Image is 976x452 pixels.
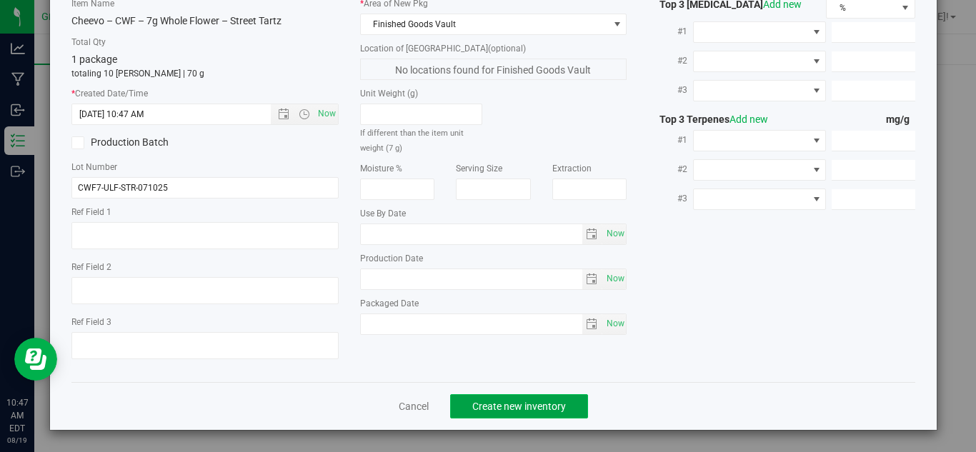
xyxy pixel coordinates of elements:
label: Production Date [360,252,627,265]
label: Location of [GEOGRAPHIC_DATA] [360,42,627,55]
div: Cheevo – CWF – 7g Whole Flower – Street Tartz [71,14,339,29]
a: Cancel [399,399,429,413]
label: Created Date/Time [71,87,339,100]
label: Extraction [552,162,627,175]
span: select [582,314,603,334]
label: Lot Number [71,161,339,174]
label: #3 [648,186,692,211]
label: #1 [648,127,692,153]
span: Open the date view [271,109,295,120]
span: Set Current date [603,313,627,334]
span: select [602,224,626,244]
span: Open the time view [292,109,317,120]
label: #2 [648,156,692,182]
label: Unit Weight (g) [360,87,483,100]
span: select [582,224,603,244]
span: Top 3 Terpenes [648,114,768,125]
label: #2 [648,48,692,74]
label: Packaged Date [360,297,627,310]
label: #3 [648,77,692,103]
iframe: Resource center [14,338,57,381]
span: Set Current date [603,268,627,289]
label: Ref Field 2 [71,261,339,273]
span: 1 package [71,54,117,65]
label: Production Batch [71,135,194,150]
span: select [602,314,626,334]
span: No locations found for Finished Goods Vault [360,59,627,80]
span: NO DATA FOUND [693,51,827,72]
span: select [582,269,603,289]
label: Total Qty [71,36,339,49]
button: Create new inventory [450,394,588,418]
span: Finished Goods Vault [361,14,609,34]
span: (optional) [488,44,526,54]
a: Add new [729,114,768,125]
span: NO DATA FOUND [693,80,827,101]
label: Ref Field 3 [71,316,339,328]
label: Ref Field 1 [71,206,339,219]
span: Create new inventory [472,401,566,412]
span: Set Current date [603,224,627,244]
span: mg/g [886,114,915,125]
p: totaling 10 [PERSON_NAME] | 70 g [71,67,339,80]
span: select [602,269,626,289]
label: Moisture % [360,162,435,175]
label: Serving Size [456,162,531,175]
span: Set Current date [314,104,339,124]
span: NO DATA FOUND [693,21,827,43]
label: Use By Date [360,207,627,220]
small: If different than the item unit weight (7 g) [360,129,464,153]
label: #1 [648,19,692,44]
